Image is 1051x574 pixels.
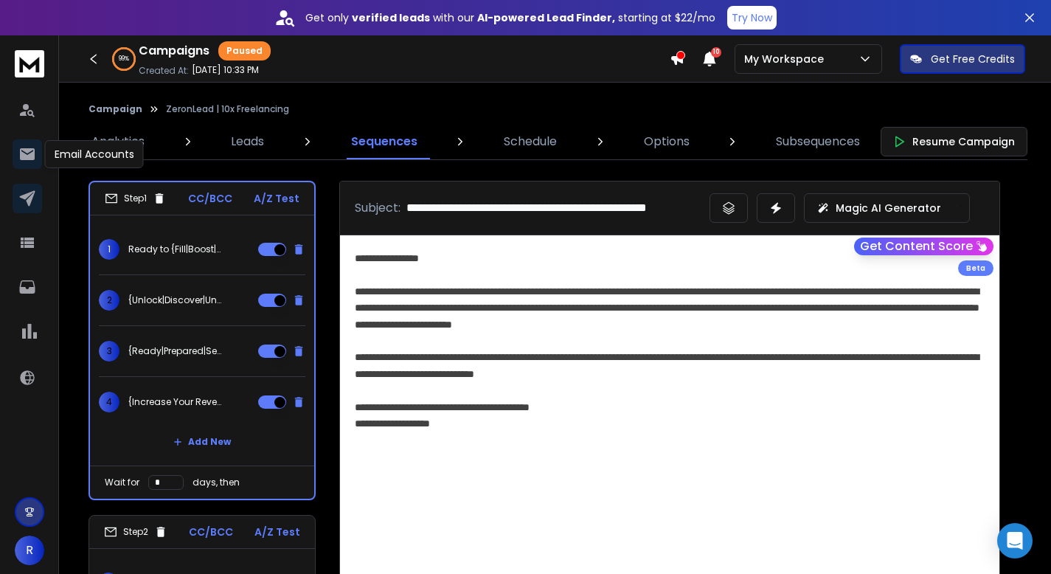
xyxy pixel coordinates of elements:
p: Ready to {Fill|Boost|Supercharge} Your Sales Pipeline? [128,243,223,255]
strong: verified leads [352,10,430,25]
p: Subsequences [776,133,860,151]
p: Options [644,133,690,151]
span: 2 [99,290,119,311]
p: CC/BCC [188,191,232,206]
div: Email Accounts [45,140,144,168]
a: Analytics [83,124,153,159]
button: R [15,536,44,565]
p: {Increase Your Revenue|Boost Your Sales|Grow Your Income|Raise Your Profit} with Human-Verified L... [128,396,223,408]
p: Get only with our starting at $22/mo [305,10,715,25]
h1: Campaigns [139,42,209,60]
p: [DATE] 10:33 PM [192,64,259,76]
p: Wait for [105,477,139,488]
strong: AI-powered Lead Finder, [477,10,615,25]
span: 4 [99,392,119,412]
p: Created At: [139,65,189,77]
img: logo [15,50,44,77]
a: Subsequences [767,124,869,159]
button: Campaign [89,103,142,115]
p: Try Now [732,10,772,25]
p: My Workspace [744,52,830,66]
p: Schedule [504,133,557,151]
button: Get Content Score [854,238,993,255]
p: {Ready|Prepared|Set} for 50 Free Sample Leads? [128,345,223,357]
p: Subject: [355,199,400,217]
a: Leads [222,124,273,159]
p: Get Free Credits [931,52,1015,66]
button: Add New [162,427,243,457]
div: Beta [958,260,993,276]
span: 3 [99,341,119,362]
div: Step 1 [105,192,166,205]
p: Magic AI Generator [836,201,941,215]
div: Step 2 [104,525,167,539]
p: 99 % [119,55,129,63]
p: {Unlock|Discover|Unleash} Your {Potential|Opportunity|Success} with {Verified|Trusted|Genuine} Leads [128,294,223,306]
p: days, then [192,477,240,488]
a: Options [635,124,698,159]
a: Sequences [342,124,426,159]
span: 1 [99,239,119,260]
button: Resume Campaign [881,127,1027,156]
button: Magic AI Generator [804,193,970,223]
button: Try Now [727,6,777,30]
p: Sequences [351,133,417,151]
div: Open Intercom Messenger [997,523,1033,559]
p: ZeronLead | 10x Freelancing [166,103,289,115]
div: Paused [218,41,271,60]
p: Leads [231,133,264,151]
p: Analytics [91,133,145,151]
p: A/Z Test [254,525,300,539]
p: A/Z Test [254,191,299,206]
button: Get Free Credits [900,44,1025,74]
p: CC/BCC [189,525,233,539]
a: Schedule [495,124,566,159]
span: 10 [711,47,721,58]
li: Step1CC/BCCA/Z Test1Ready to {Fill|Boost|Supercharge} Your Sales Pipeline?2{Unlock|Discover|Unlea... [89,181,316,500]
